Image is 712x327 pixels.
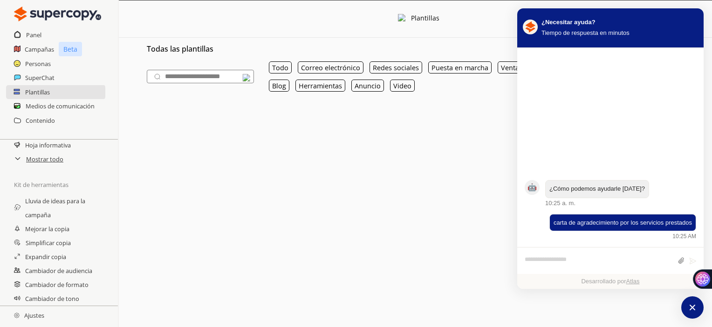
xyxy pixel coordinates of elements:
[431,63,488,72] font: Puesta en marcha
[411,13,439,22] font: Plantillas
[63,45,77,53] font: Beta
[25,225,69,233] font: Mejorar la copia
[25,45,54,53] font: Campañas
[272,81,286,90] font: Blog
[554,218,692,227] div: atlas-message-text
[626,278,640,285] a: Atlas
[26,99,95,113] a: Medios de comunicación
[14,5,101,23] img: Cerca
[678,257,685,265] button: Attach files by clicking or dropping files here
[517,48,704,289] div: boleto atlas
[295,80,345,92] button: Herramientas
[25,222,69,236] a: Mejorar la copia
[25,194,103,222] a: Lluvia de ideas para la campaña
[299,81,342,90] font: Herramientas
[26,239,71,247] font: Simplificar copia
[26,236,71,250] a: Simplificar copia
[517,8,704,289] div: ventana del atlas
[25,250,66,264] a: Expandir copia
[428,61,492,73] button: Puesta en marcha
[243,74,251,82] img: Cerca
[26,31,41,39] font: Panel
[373,63,419,72] font: Redes sociales
[525,180,696,207] div: mensaje del atlas
[269,61,292,73] button: Todo
[25,138,71,152] a: Hoja informativa
[672,232,696,240] div: 10:25 AM
[26,102,95,110] font: Medios de comunicación
[298,61,363,73] button: Correo electrónico
[525,214,696,241] div: atlas-message
[301,63,360,72] font: Correo electrónico
[25,264,92,278] a: Cambiador de audiencia
[541,29,630,36] font: Tiempo de respuesta en minutos
[541,19,596,26] font: ¿Necesitar ayuda?
[26,113,55,127] a: Contenido
[147,44,213,54] font: Todas las plantillas
[243,74,251,84] button: Cerca
[26,152,63,166] a: Mostrar todo
[525,252,696,269] div: atlas-composer
[498,61,526,73] button: Ventas
[393,81,411,90] font: Video
[25,253,66,261] font: Expandir copia
[545,200,575,207] font: 10:25 a. m.
[549,184,645,194] div: texto del mensaje del atlas
[581,278,626,285] font: Desarrollado por
[14,313,20,318] img: Cerca
[26,116,55,125] font: Contenido
[25,197,85,219] font: Lluvia de ideas para la campaña
[26,155,63,163] font: Mostrar todo
[501,63,522,72] font: Ventas
[25,141,71,149] font: Hoja informativa
[25,73,55,82] font: SuperChat
[534,214,696,241] div: Wednesday, September 10, 10:25 AM
[25,294,79,303] font: Cambiador de tono
[549,185,645,192] font: ¿Cómo podemos ayudarle [DATE]?
[545,180,649,198] div: burbuja de mensaje de atlas
[14,180,68,189] font: Kit de herramientas
[370,61,422,73] button: Redes sociales
[25,60,51,68] font: Personas
[26,28,41,42] a: Panel
[25,280,89,289] font: Cambiador de formato
[355,81,381,90] font: Anuncio
[390,80,415,92] button: Video
[25,57,51,71] a: Personas
[523,20,538,34] img: RpLL3g7wRjKEG8sAkjyA_SC%20Logo.png
[24,311,44,320] font: Ajustes
[269,80,289,92] button: Blog
[549,214,696,232] div: atlas-message-bubble
[525,180,540,195] div: atlas-mensaje-autor-avatar
[681,296,704,319] button: lanzador de atlas
[545,180,696,207] div: Miércoles 10 de septiembre, 10:25 a. m.
[25,278,89,292] a: Cambiador de formato
[25,88,50,96] font: Plantillas
[25,42,54,56] a: Campañas
[25,71,55,85] a: SuperChat
[25,292,79,306] a: Cambiador de tono
[25,267,92,275] font: Cambiador de audiencia
[272,63,288,72] font: Todo
[398,14,406,22] img: Cerca
[351,80,384,92] button: Anuncio
[25,85,50,99] a: Plantillas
